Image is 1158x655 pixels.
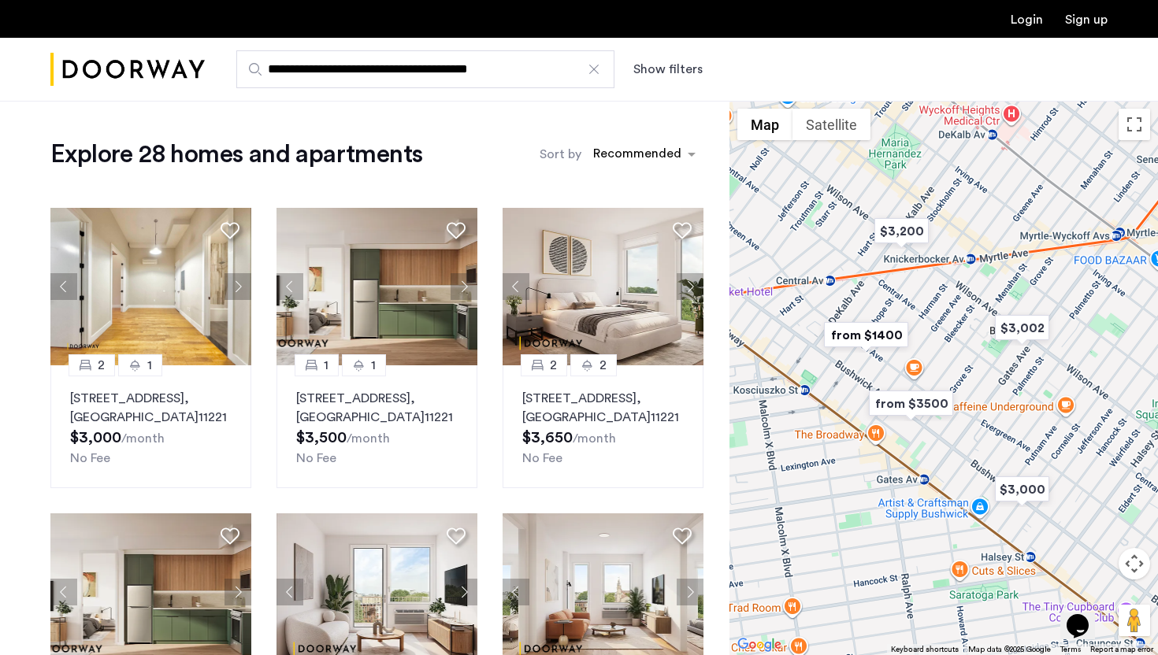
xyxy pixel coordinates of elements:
[1090,644,1153,655] a: Report a map error
[225,273,251,300] button: Next apartment
[1119,548,1150,579] button: Map camera controls
[1011,13,1043,26] a: Login
[1119,605,1150,636] button: Drag Pegman onto the map to open Street View
[503,273,529,300] button: Previous apartment
[277,208,478,365] img: dc6efc1f-24ba-4395-9182-45437e21be9a_638910302683895385.png
[818,317,915,353] div: from $1400
[70,452,110,464] span: No Fee
[1060,644,1081,655] a: Terms (opens in new tab)
[550,356,557,375] span: 2
[1119,109,1150,140] button: Toggle fullscreen view
[296,430,347,446] span: $3,500
[573,432,616,445] sub: /month
[1065,13,1108,26] a: Registration
[50,273,77,300] button: Previous apartment
[989,310,1056,346] div: $3,002
[371,356,376,375] span: 1
[451,273,477,300] button: Next apartment
[147,356,152,375] span: 1
[989,472,1056,507] div: $3,000
[277,579,303,605] button: Previous apartment
[540,145,581,164] label: Sort by
[792,109,870,140] button: Show satellite imagery
[70,430,121,446] span: $3,000
[121,432,165,445] sub: /month
[70,389,232,427] p: [STREET_ADDRESS] 11221
[677,273,703,300] button: Next apartment
[296,389,458,427] p: [STREET_ADDRESS] 11221
[50,579,77,605] button: Previous apartment
[522,389,684,427] p: [STREET_ADDRESS] 11221
[296,452,336,464] span: No Fee
[225,579,251,605] button: Next apartment
[633,60,703,79] button: Show or hide filters
[277,365,477,488] a: 11[STREET_ADDRESS], [GEOGRAPHIC_DATA]11221No Fee
[968,646,1051,653] span: Map data ©2025 Google
[503,365,703,488] a: 22[STREET_ADDRESS], [GEOGRAPHIC_DATA]11221No Fee
[277,273,303,300] button: Previous apartment
[236,50,614,88] input: Apartment Search
[347,432,390,445] sub: /month
[50,40,205,99] img: logo
[891,644,959,655] button: Keyboard shortcuts
[591,144,681,167] div: Recommended
[585,140,703,168] ng-select: sort-apartment
[451,579,477,605] button: Next apartment
[737,109,792,140] button: Show street map
[522,430,573,446] span: $3,650
[503,579,529,605] button: Previous apartment
[522,452,562,464] span: No Fee
[324,356,328,375] span: 1
[733,635,785,655] a: Open this area in Google Maps (opens a new window)
[863,386,959,421] div: from $3500
[733,635,785,655] img: Google
[50,365,251,488] a: 21[STREET_ADDRESS], [GEOGRAPHIC_DATA]11221No Fee
[1060,592,1111,639] iframe: chat widget
[50,139,422,170] h1: Explore 28 homes and apartments
[868,213,935,249] div: $3,200
[677,579,703,605] button: Next apartment
[50,40,205,99] a: Cazamio Logo
[98,356,105,375] span: 2
[599,356,607,375] span: 2
[503,208,704,365] img: dc6efc1f-24ba-4395-9182-45437e21be9a_638909585237482927.png
[50,208,252,365] img: 4f6b9112-ac7c-4443-895b-e950d3f5df76_638766115187354194.jpeg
